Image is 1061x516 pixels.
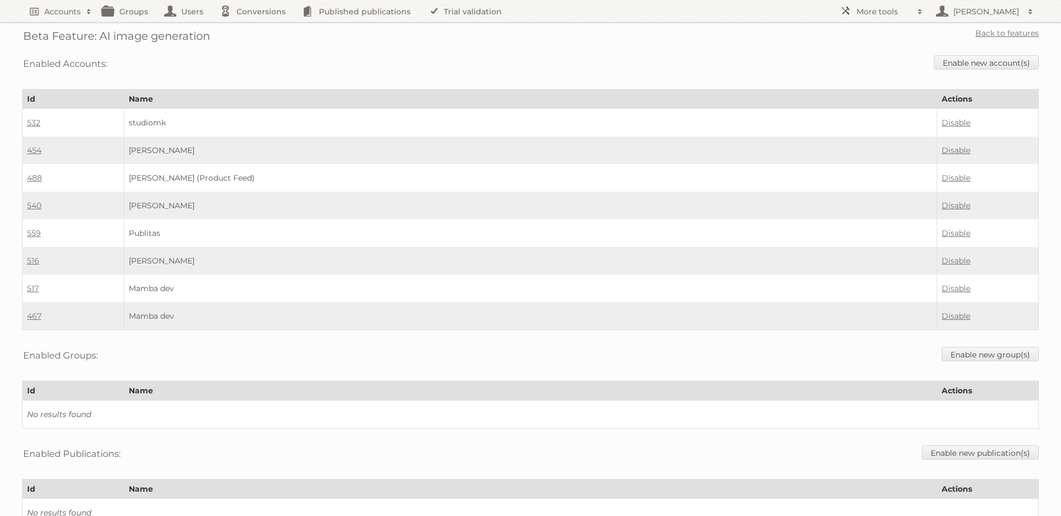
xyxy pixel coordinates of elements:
a: 517 [27,283,39,293]
th: Id [23,480,124,499]
i: No results found [27,409,91,419]
td: Mamba dev [124,275,937,302]
td: [PERSON_NAME] [124,247,937,275]
th: Name [124,89,937,109]
a: Disable [942,311,970,321]
th: Id [23,89,124,109]
a: 559 [27,228,41,238]
h3: Enabled Accounts: [23,55,107,72]
a: Disable [942,118,970,128]
h2: More tools [857,6,912,17]
h3: Enabled Publications: [23,445,120,462]
th: Name [124,381,937,401]
th: Name [124,480,937,499]
th: Id [23,381,124,401]
td: [PERSON_NAME] [124,136,937,164]
a: Disable [942,228,970,238]
td: [PERSON_NAME] [124,192,937,219]
a: Disable [942,201,970,210]
th: Actions [937,480,1039,499]
a: 532 [27,118,40,128]
a: Enable new group(s) [942,347,1039,361]
h2: Beta Feature: AI image generation [23,28,210,44]
a: Enable new account(s) [934,55,1039,70]
th: Actions [937,89,1039,109]
a: Disable [942,283,970,293]
a: 467 [27,311,41,321]
h2: [PERSON_NAME] [950,6,1022,17]
h2: Accounts [44,6,81,17]
a: Back to features [975,28,1039,38]
th: Actions [937,381,1039,401]
a: 540 [27,201,41,210]
td: studiomk [124,109,937,137]
h3: Enabled Groups: [23,347,98,364]
td: Mamba dev [124,302,937,330]
a: 488 [27,173,42,183]
td: [PERSON_NAME] (Product Feed) [124,164,937,192]
a: Enable new publication(s) [922,445,1039,460]
td: Publitas [124,219,937,247]
a: 516 [27,256,39,266]
a: Disable [942,256,970,266]
a: Disable [942,173,970,183]
a: 454 [27,145,41,155]
a: Disable [942,145,970,155]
